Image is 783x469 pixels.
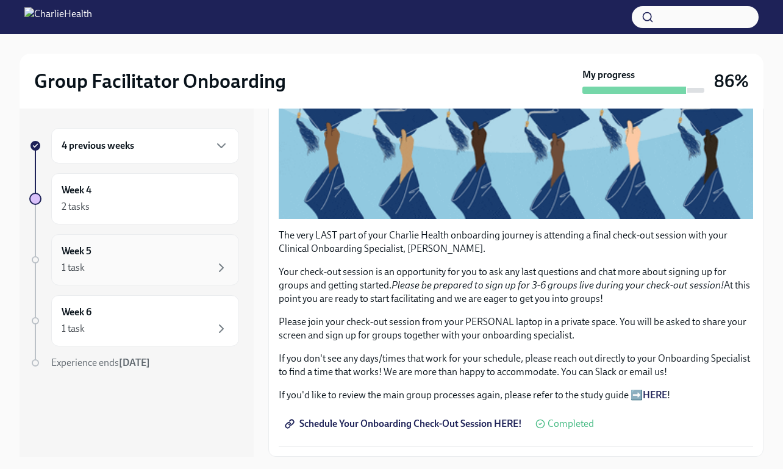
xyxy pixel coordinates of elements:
img: CharlieHealth [24,7,92,27]
span: Completed [548,419,594,429]
h6: Week 5 [62,245,91,258]
p: The very LAST part of your Charlie Health onboarding journey is attending a final check-out sessi... [279,229,753,256]
p: Please join your check-out session from your PERSONAL laptop in a private space. You will be aske... [279,315,753,342]
span: Schedule Your Onboarding Check-Out Session HERE! [287,418,522,430]
h3: 86% [714,70,749,92]
h2: Group Facilitator Onboarding [34,69,286,93]
p: Your check-out session is an opportunity for you to ask any last questions and chat more about si... [279,265,753,306]
a: Schedule Your Onboarding Check-Out Session HERE! [279,412,531,436]
div: 1 task [62,261,85,274]
h6: Week 6 [62,306,91,319]
h6: Week 4 [62,184,91,197]
h6: 4 previous weeks [62,139,134,152]
a: Week 61 task [29,295,239,346]
span: Experience ends [51,357,150,368]
em: Please be prepared to sign up for 3-6 groups live during your check-out session! [391,279,724,291]
a: HERE [643,389,667,401]
div: 2 tasks [62,200,90,213]
div: 4 previous weeks [51,128,239,163]
a: Week 51 task [29,234,239,285]
div: 1 task [62,322,85,335]
strong: [DATE] [119,357,150,368]
strong: My progress [582,68,635,82]
p: If you don't see any days/times that work for your schedule, please reach out directly to your On... [279,352,753,379]
p: If you'd like to review the main group processes again, please refer to the study guide ➡️ ! [279,388,753,402]
a: Week 42 tasks [29,173,239,224]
